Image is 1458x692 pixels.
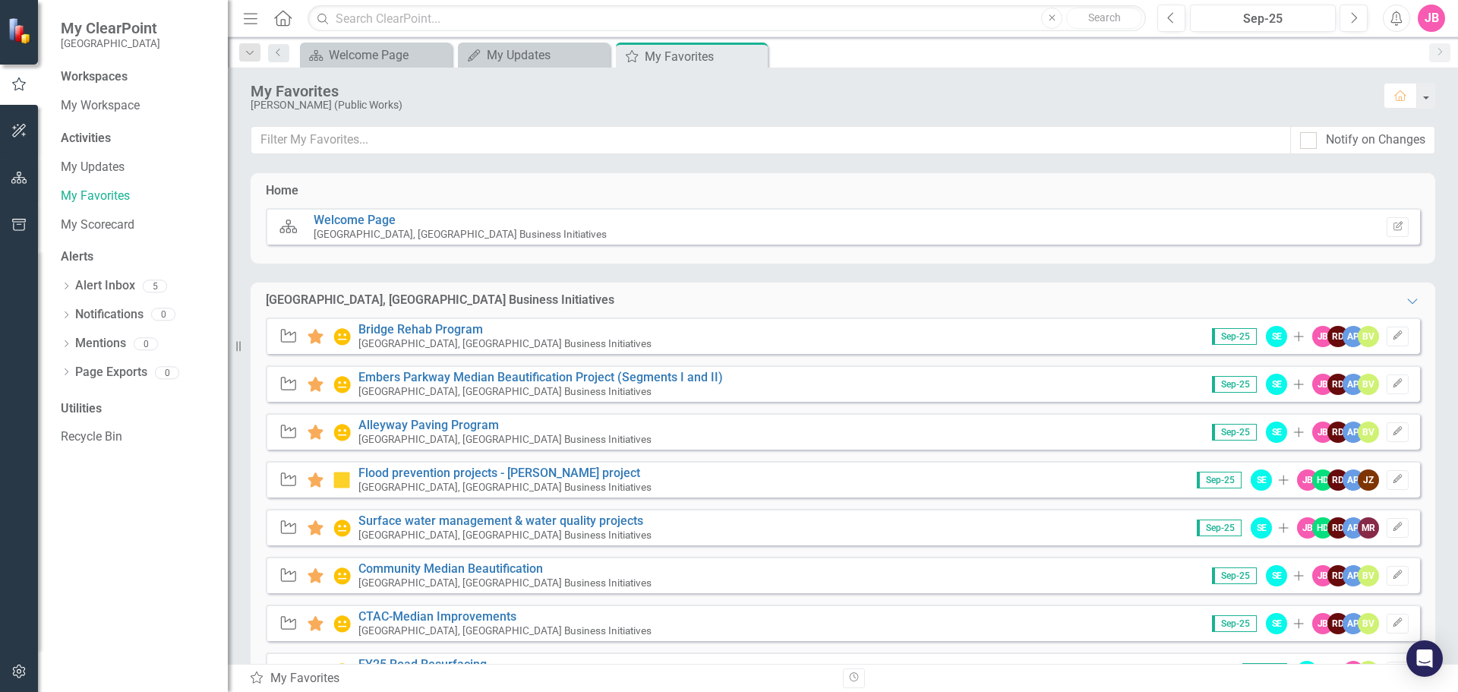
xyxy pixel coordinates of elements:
[1327,374,1349,395] div: RD
[1358,517,1379,539] div: MR
[61,97,213,115] a: My Workspace
[1343,565,1364,586] div: AP
[61,248,213,266] div: Alerts
[1212,328,1257,345] span: Sep-25
[333,471,351,489] img: In Progress or Needs Work
[329,46,448,65] div: Welcome Page
[1266,565,1287,586] div: SE
[1343,661,1364,682] div: JB
[487,46,606,65] div: My Updates
[358,577,652,589] small: [GEOGRAPHIC_DATA], [GEOGRAPHIC_DATA] Business Initiatives
[1297,469,1318,491] div: JB
[1312,326,1333,347] div: JB
[314,213,396,227] a: Welcome Page
[75,306,144,324] a: Notifications
[134,337,158,350] div: 0
[1327,565,1349,586] div: RD
[1343,326,1364,347] div: AP
[75,364,147,381] a: Page Exports
[358,529,652,541] small: [GEOGRAPHIC_DATA], [GEOGRAPHIC_DATA] Business Initiatives
[314,228,607,240] small: [GEOGRAPHIC_DATA], [GEOGRAPHIC_DATA] Business Initiatives
[1312,469,1333,491] div: HD
[1212,615,1257,632] span: Sep-25
[1312,565,1333,586] div: JB
[1251,517,1272,539] div: SE
[7,16,36,45] img: ClearPoint Strategy
[1358,661,1379,682] div: BV
[1327,326,1349,347] div: RD
[1212,424,1257,441] span: Sep-25
[1197,520,1242,536] span: Sep-25
[358,466,640,480] a: Flood prevention projects - [PERSON_NAME] project
[1418,5,1445,32] div: JB
[1212,376,1257,393] span: Sep-25
[1312,517,1333,539] div: HD
[251,126,1291,154] input: Filter My Favorites...
[1406,640,1443,677] div: Open Intercom Messenger
[333,615,351,633] img: In Progress
[61,130,213,147] div: Activities
[1195,10,1330,28] div: Sep-25
[1297,517,1318,539] div: JB
[266,292,614,309] div: [GEOGRAPHIC_DATA], [GEOGRAPHIC_DATA] Business Initiatives
[333,567,351,585] img: In Progress
[1358,565,1379,586] div: BV
[1266,374,1287,395] div: SE
[1327,469,1349,491] div: RD
[1343,613,1364,634] div: AP
[1242,663,1287,680] span: Sep-25
[1197,472,1242,488] span: Sep-25
[1343,469,1364,491] div: AP
[61,188,213,205] a: My Favorites
[1312,374,1333,395] div: JB
[1343,422,1364,443] div: AP
[61,19,160,37] span: My ClearPoint
[358,322,483,337] a: Bridge Rehab Program
[1190,5,1336,32] button: Sep-25
[61,216,213,234] a: My Scorecard
[358,609,516,624] a: CTAC-Median Improvements
[249,670,832,687] div: My Favorites
[1387,217,1409,237] button: Set Home Page
[358,418,499,432] a: Alleyway Paving Program
[358,561,543,576] a: Community Median Beautification
[61,37,160,49] small: [GEOGRAPHIC_DATA]
[358,433,652,445] small: [GEOGRAPHIC_DATA], [GEOGRAPHIC_DATA] Business Initiatives
[358,481,652,493] small: [GEOGRAPHIC_DATA], [GEOGRAPHIC_DATA] Business Initiatives
[1266,422,1287,443] div: SE
[645,47,764,66] div: My Favorites
[1358,469,1379,491] div: JZ
[1066,8,1142,29] button: Search
[155,366,179,379] div: 0
[1312,422,1333,443] div: JB
[1312,613,1333,634] div: JB
[1327,613,1349,634] div: RD
[358,370,723,384] a: Embers Parkway Median Beautification Project (Segments I and II)
[1266,326,1287,347] div: SE
[358,624,652,637] small: [GEOGRAPHIC_DATA], [GEOGRAPHIC_DATA] Business Initiatives
[266,182,298,200] div: Home
[304,46,448,65] a: Welcome Page
[1296,661,1318,682] div: SE
[251,83,1368,100] div: My Favorites
[358,513,643,528] a: Surface water management & water quality projects
[251,100,1368,111] div: [PERSON_NAME] (Public Works)
[1358,422,1379,443] div: BV
[1327,517,1349,539] div: RD
[1326,131,1425,149] div: Notify on Changes
[61,400,213,418] div: Utilities
[1358,374,1379,395] div: BV
[358,337,652,349] small: [GEOGRAPHIC_DATA], [GEOGRAPHIC_DATA] Business Initiatives
[1327,422,1349,443] div: RD
[1358,326,1379,347] div: BV
[358,385,652,397] small: [GEOGRAPHIC_DATA], [GEOGRAPHIC_DATA] Business Initiatives
[333,519,351,537] img: In Progress
[333,327,351,346] img: In Progress
[1358,613,1379,634] div: BV
[333,662,351,681] img: In Progress
[61,68,128,86] div: Workspaces
[75,335,126,352] a: Mentions
[333,423,351,441] img: In Progress
[1343,374,1364,395] div: AP
[61,159,213,176] a: My Updates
